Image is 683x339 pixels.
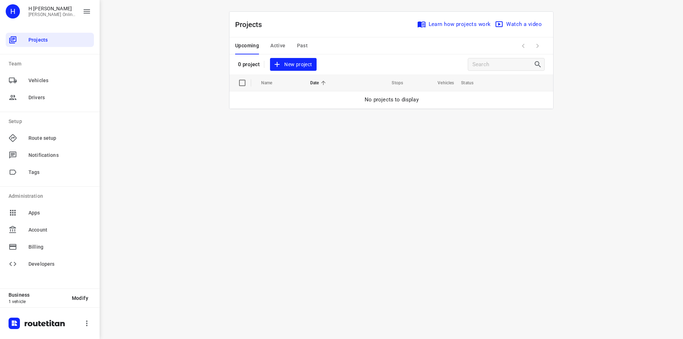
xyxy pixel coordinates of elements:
div: Developers [6,257,94,271]
span: Status [461,79,483,87]
span: Billing [28,243,91,251]
span: Projects [28,36,91,44]
p: Setup [9,118,94,125]
div: Drivers [6,90,94,105]
span: Past [297,41,308,50]
input: Search projects [472,59,534,70]
span: Date [310,79,328,87]
span: Developers [28,260,91,268]
p: Klasen Online BV [28,12,77,17]
button: Modify [66,292,94,304]
div: H [6,4,20,18]
span: Vehicles [28,77,91,84]
p: Administration [9,192,94,200]
p: Projects [235,19,268,30]
div: Account [6,223,94,237]
span: Modify [72,295,88,301]
div: Projects [6,33,94,47]
span: Previous Page [516,39,530,53]
span: Account [28,226,91,234]
div: Notifications [6,148,94,162]
p: 1 vehicle [9,299,66,304]
span: Stops [382,79,403,87]
button: New project [270,58,316,71]
div: Billing [6,240,94,254]
p: 0 project [238,61,260,68]
div: Route setup [6,131,94,145]
span: Vehicles [428,79,454,87]
div: Search [534,60,544,69]
span: Active [270,41,285,50]
span: Upcoming [235,41,259,50]
span: Next Page [530,39,545,53]
span: Tags [28,169,91,176]
span: Apps [28,209,91,217]
span: New project [274,60,312,69]
div: Tags [6,165,94,179]
p: H Klasen [28,6,77,11]
p: Team [9,60,94,68]
span: Name [261,79,282,87]
span: Route setup [28,134,91,142]
span: Notifications [28,152,91,159]
span: Drivers [28,94,91,101]
div: Vehicles [6,73,94,88]
div: Apps [6,206,94,220]
p: Business [9,292,66,298]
